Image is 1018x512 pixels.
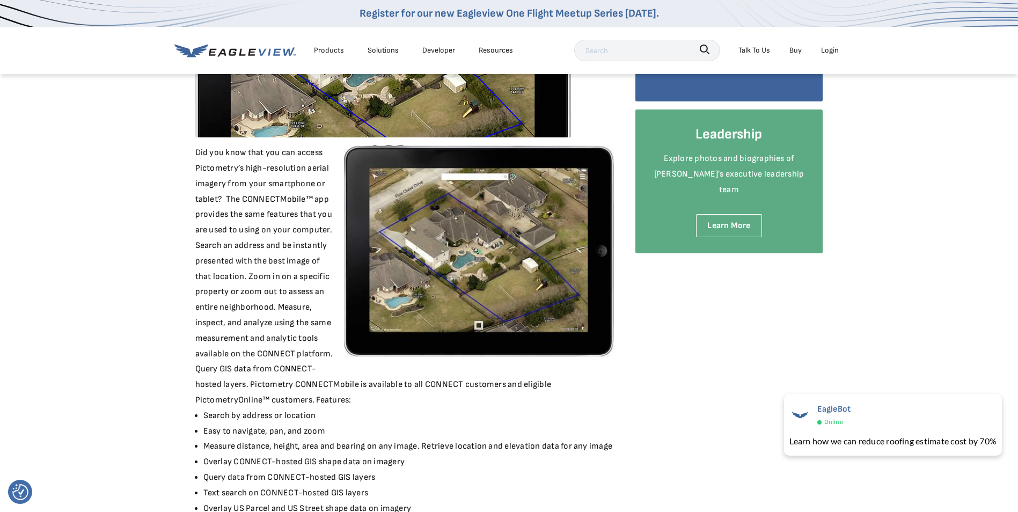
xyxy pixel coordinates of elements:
[738,43,770,57] div: Talk To Us
[203,424,614,440] li: Easy to navigate, pan, and zoom
[817,404,851,414] span: EagleBot
[789,404,811,426] img: EagleBot
[12,484,28,500] img: Revisit consent button
[574,40,720,61] input: Search
[203,455,614,470] li: Overlay CONNECT-hosted GIS shape data on imagery
[422,43,455,57] a: Developer
[821,43,839,57] div: Login
[203,408,614,424] li: Search by address or location
[360,7,659,20] a: Register for our new Eagleview One Flight Meetup Series [DATE].
[203,486,614,501] li: Text search on CONNECT-hosted GIS layers
[12,484,28,500] button: Consent Preferences
[314,43,344,57] div: Products
[696,214,761,237] a: Learn More
[651,126,807,144] h4: Leadership
[789,43,802,57] a: Buy
[651,151,807,198] p: Explore photos and biographies of [PERSON_NAME]’s executive leadership team
[789,435,997,448] div: Learn how we can reduce roofing estimate cost by 70%
[344,145,614,357] img: Pictometry CONNECTMobile
[824,416,843,428] span: Online
[203,470,614,486] li: Query data from CONNECT-hosted GIS layers
[479,43,513,57] div: Resources
[368,43,399,57] div: Solutions
[203,439,614,455] li: Measure distance, height, area and bearing on any image. Retrieve location and elevation data for...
